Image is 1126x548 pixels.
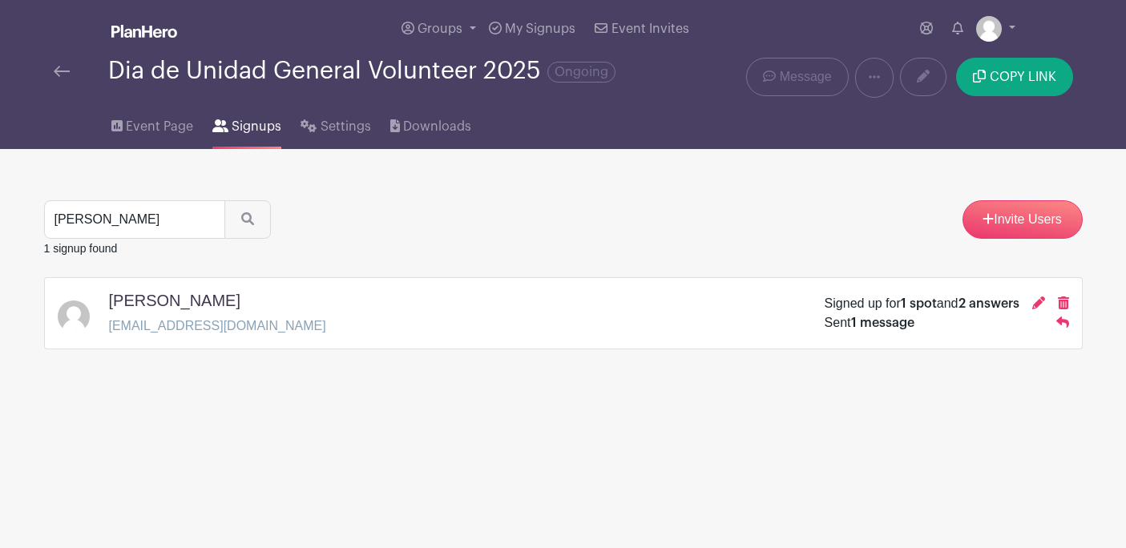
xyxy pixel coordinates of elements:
span: 1 message [851,316,914,329]
span: Downloads [403,117,471,136]
span: Message [780,67,832,87]
input: Search Signups [44,200,225,239]
span: Event Page [126,117,193,136]
img: default-ce2991bfa6775e67f084385cd625a349d9dcbb7a52a09fb2fda1e96e2d18dcdb.png [58,300,90,332]
span: COPY LINK [990,71,1056,83]
a: Invite Users [963,200,1083,239]
span: Ongoing [547,62,615,83]
div: Dia de Unidad General Volunteer 2025 [108,58,615,84]
span: Groups [418,22,462,35]
h5: [PERSON_NAME] [109,291,240,310]
a: Event Page [111,98,193,149]
img: default-ce2991bfa6775e67f084385cd625a349d9dcbb7a52a09fb2fda1e96e2d18dcdb.png [976,16,1002,42]
a: Message [746,58,848,96]
p: [EMAIL_ADDRESS][DOMAIN_NAME] [109,316,326,336]
div: Signed up for and [825,294,1019,313]
span: Signups [232,117,281,136]
span: Settings [321,117,371,136]
img: back-arrow-29a5d9b10d5bd6ae65dc969a981735edf675c4d7a1fe02e03b50dbd4ba3cdb55.svg [54,66,70,77]
a: Downloads [390,98,471,149]
span: 1 spot [901,297,937,310]
a: Settings [301,98,370,149]
span: Event Invites [611,22,689,35]
small: 1 signup found [44,242,118,255]
a: Signups [212,98,281,149]
span: My Signups [505,22,575,35]
span: 2 answers [959,297,1019,310]
div: Sent [825,313,914,332]
button: COPY LINK [956,58,1072,96]
img: logo_white-6c42ec7e38ccf1d336a20a19083b03d10ae64f83f12c07503d8b9e83406b4c7d.svg [111,25,177,38]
